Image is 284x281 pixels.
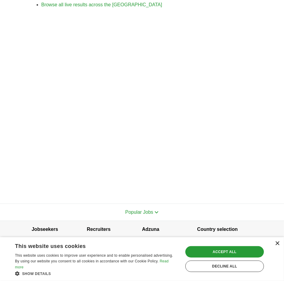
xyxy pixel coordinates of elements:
[15,241,163,250] div: This website uses cookies
[154,211,159,214] img: toggle icon
[197,221,253,238] h4: Country selection
[41,2,162,7] a: Browse all live results across the [GEOGRAPHIC_DATA]
[15,253,173,264] span: This website uses cookies to improve user experience and to enable personalised advertising. By u...
[15,270,178,276] div: Show details
[32,13,253,194] iframe: Ads by Google
[185,261,264,272] div: Decline all
[125,210,153,215] span: Popular Jobs
[275,241,280,246] div: Close
[185,246,264,258] div: Accept all
[22,272,51,276] span: Show details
